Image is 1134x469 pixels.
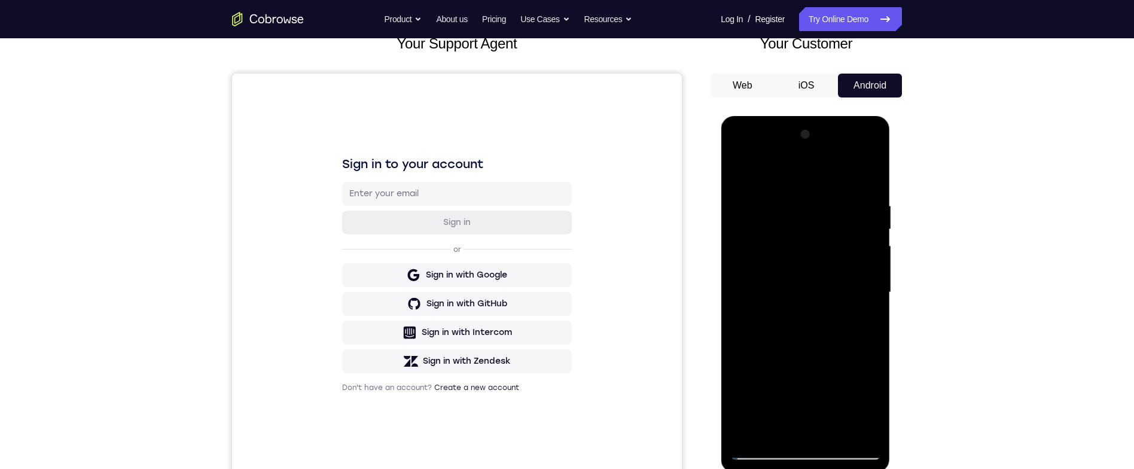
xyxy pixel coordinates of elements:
[775,74,839,98] button: iOS
[232,12,304,26] a: Go to the home page
[838,74,902,98] button: Android
[584,7,633,31] button: Resources
[482,7,506,31] a: Pricing
[721,7,743,31] a: Log In
[799,7,902,31] a: Try Online Demo
[385,7,422,31] button: Product
[520,7,569,31] button: Use Cases
[232,33,682,54] h2: Your Support Agent
[748,12,750,26] span: /
[711,33,902,54] h2: Your Customer
[711,74,775,98] button: Web
[436,7,467,31] a: About us
[755,7,785,31] a: Register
